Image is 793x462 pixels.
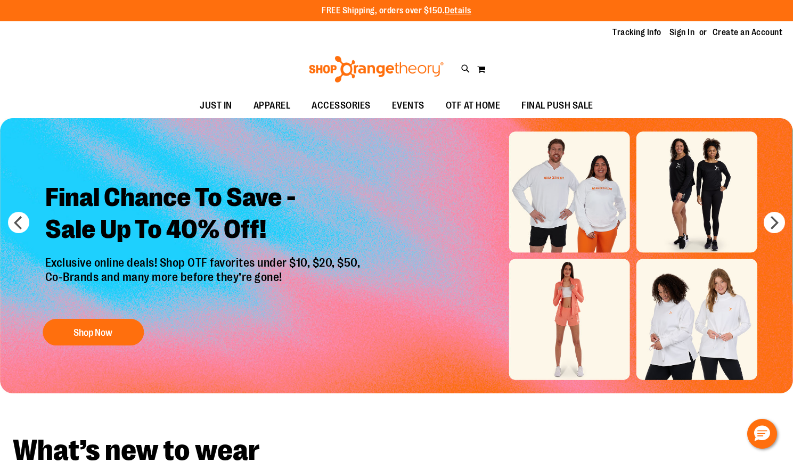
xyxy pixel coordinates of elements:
span: FINAL PUSH SALE [521,94,593,118]
a: ACCESSORIES [301,94,381,118]
span: OTF AT HOME [446,94,501,118]
a: Create an Account [713,27,783,38]
a: APPAREL [243,94,301,118]
span: ACCESSORIES [312,94,371,118]
p: Exclusive online deals! Shop OTF favorites under $10, $20, $50, Co-Brands and many more before th... [37,256,371,308]
a: Sign In [669,27,695,38]
a: Final Chance To Save -Sale Up To 40% Off! Exclusive online deals! Shop OTF favorites under $10, $... [37,174,371,351]
span: JUST IN [200,94,232,118]
a: JUST IN [189,94,243,118]
button: Hello, have a question? Let’s chat. [747,419,777,449]
h2: Final Chance To Save - Sale Up To 40% Off! [37,174,371,256]
button: next [764,212,785,233]
img: Shop Orangetheory [307,56,445,82]
p: FREE Shipping, orders over $150. [322,5,471,17]
button: prev [8,212,29,233]
button: Shop Now [43,319,144,345]
a: EVENTS [381,94,435,118]
a: Tracking Info [612,27,661,38]
span: APPAREL [254,94,291,118]
a: Details [445,6,471,15]
span: EVENTS [392,94,424,118]
a: FINAL PUSH SALE [511,94,604,118]
a: OTF AT HOME [435,94,511,118]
